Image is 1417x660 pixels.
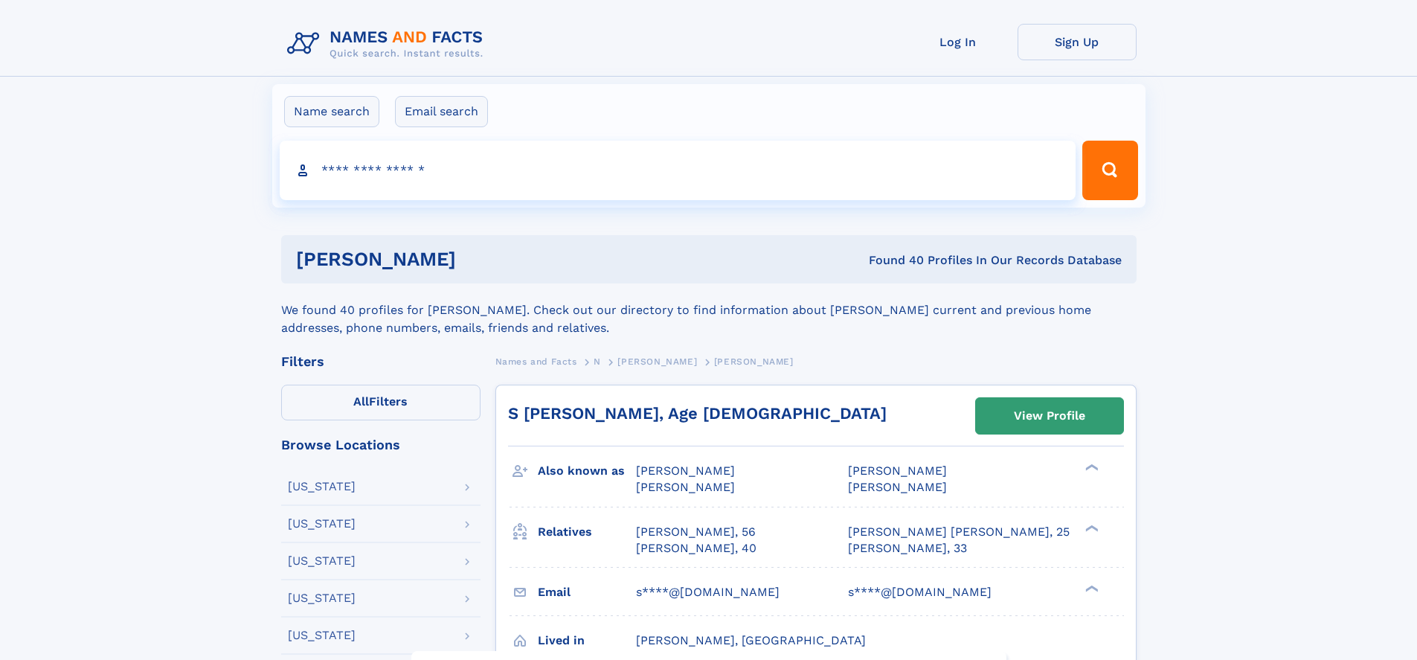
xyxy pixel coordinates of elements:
span: [PERSON_NAME] [848,480,947,494]
div: We found 40 profiles for [PERSON_NAME]. Check out our directory to find information about [PERSON... [281,283,1137,337]
span: All [353,394,369,409]
div: [US_STATE] [288,518,356,530]
button: Search Button [1082,141,1137,200]
a: [PERSON_NAME], 40 [636,540,756,557]
img: Logo Names and Facts [281,24,495,64]
div: [US_STATE] [288,629,356,641]
div: [US_STATE] [288,555,356,567]
label: Filters [281,385,481,420]
span: [PERSON_NAME] [714,356,794,367]
a: [PERSON_NAME], 33 [848,540,967,557]
a: N [594,352,601,371]
a: Log In [899,24,1018,60]
div: View Profile [1014,399,1085,433]
div: Filters [281,355,481,368]
span: [PERSON_NAME] [636,480,735,494]
a: S [PERSON_NAME], Age [DEMOGRAPHIC_DATA] [508,404,887,423]
span: [PERSON_NAME], [GEOGRAPHIC_DATA] [636,633,866,647]
h1: [PERSON_NAME] [296,250,663,269]
h3: Email [538,580,636,605]
a: [PERSON_NAME], 56 [636,524,756,540]
span: [PERSON_NAME] [636,464,735,478]
span: N [594,356,601,367]
a: View Profile [976,398,1123,434]
a: [PERSON_NAME] [617,352,697,371]
input: search input [280,141,1076,200]
div: ❯ [1082,523,1099,533]
div: Found 40 Profiles In Our Records Database [662,252,1122,269]
a: [PERSON_NAME] [PERSON_NAME], 25 [848,524,1070,540]
label: Name search [284,96,379,127]
div: ❯ [1082,463,1099,472]
a: Names and Facts [495,352,577,371]
div: [US_STATE] [288,592,356,604]
h3: Lived in [538,628,636,653]
span: [PERSON_NAME] [848,464,947,478]
div: ❯ [1082,583,1099,593]
h3: Relatives [538,519,636,545]
a: Sign Up [1018,24,1137,60]
h3: Also known as [538,458,636,484]
label: Email search [395,96,488,127]
div: Browse Locations [281,438,481,452]
span: [PERSON_NAME] [617,356,697,367]
div: [US_STATE] [288,481,356,493]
